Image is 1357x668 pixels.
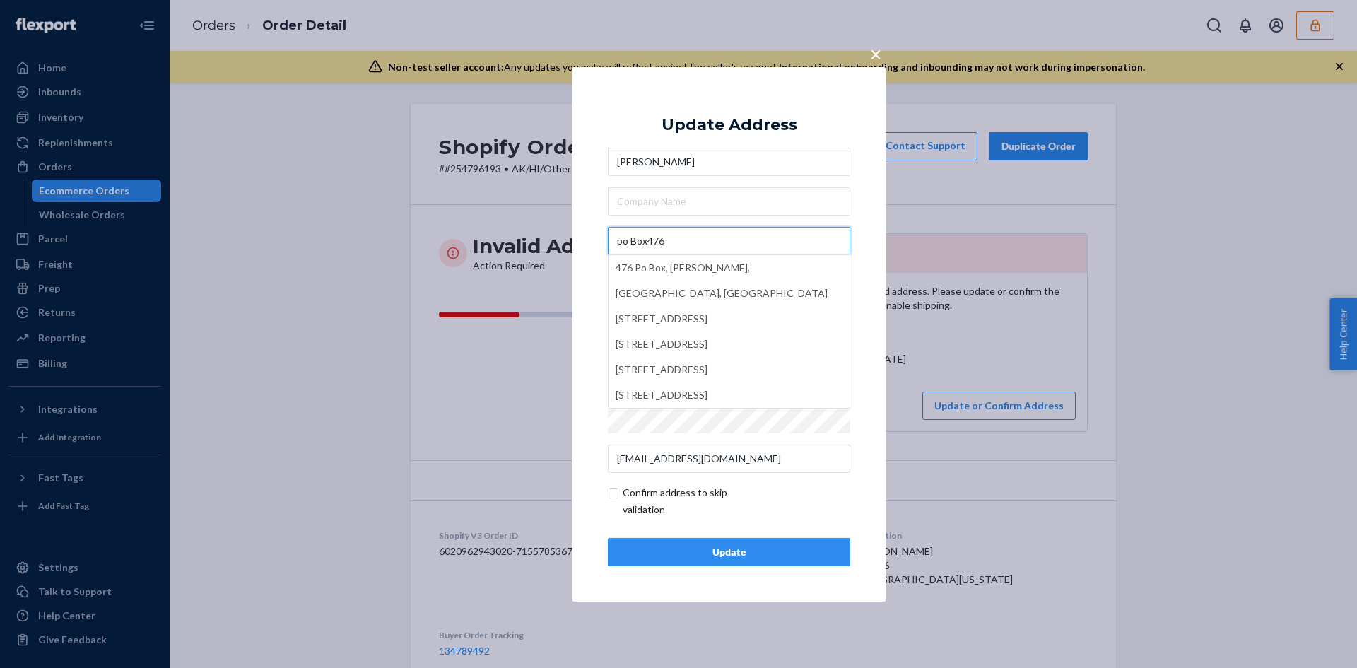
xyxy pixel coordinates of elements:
span: × [870,41,881,65]
input: First & Last Name [608,148,850,176]
input: Email (Only Required for International) [608,445,850,473]
div: [STREET_ADDRESS] [616,357,842,382]
button: Update [608,538,850,566]
div: [STREET_ADDRESS] [616,332,842,357]
div: [STREET_ADDRESS] [616,382,842,408]
input: Company Name [608,187,850,216]
div: [STREET_ADDRESS] [616,306,842,332]
div: 476 Po Box, [PERSON_NAME], [GEOGRAPHIC_DATA], [GEOGRAPHIC_DATA] [616,255,842,306]
input: 476 Po Box, [PERSON_NAME], [GEOGRAPHIC_DATA], [GEOGRAPHIC_DATA][STREET_ADDRESS][STREET_ADDRESS][S... [608,227,850,255]
div: Update [620,545,838,559]
div: Update Address [662,116,797,133]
